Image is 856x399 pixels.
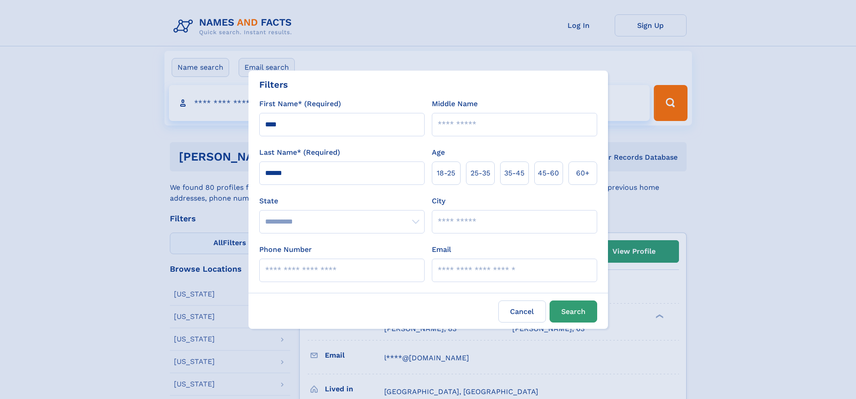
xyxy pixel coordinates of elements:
[259,99,341,109] label: First Name* (Required)
[437,168,455,179] span: 18‑25
[259,196,425,206] label: State
[432,99,478,109] label: Middle Name
[498,300,546,323] label: Cancel
[576,168,590,179] span: 60+
[538,168,559,179] span: 45‑60
[504,168,524,179] span: 35‑45
[550,300,597,323] button: Search
[259,147,340,158] label: Last Name* (Required)
[259,78,288,91] div: Filters
[432,147,445,158] label: Age
[432,244,451,255] label: Email
[259,244,312,255] label: Phone Number
[470,168,490,179] span: 25‑35
[432,196,445,206] label: City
